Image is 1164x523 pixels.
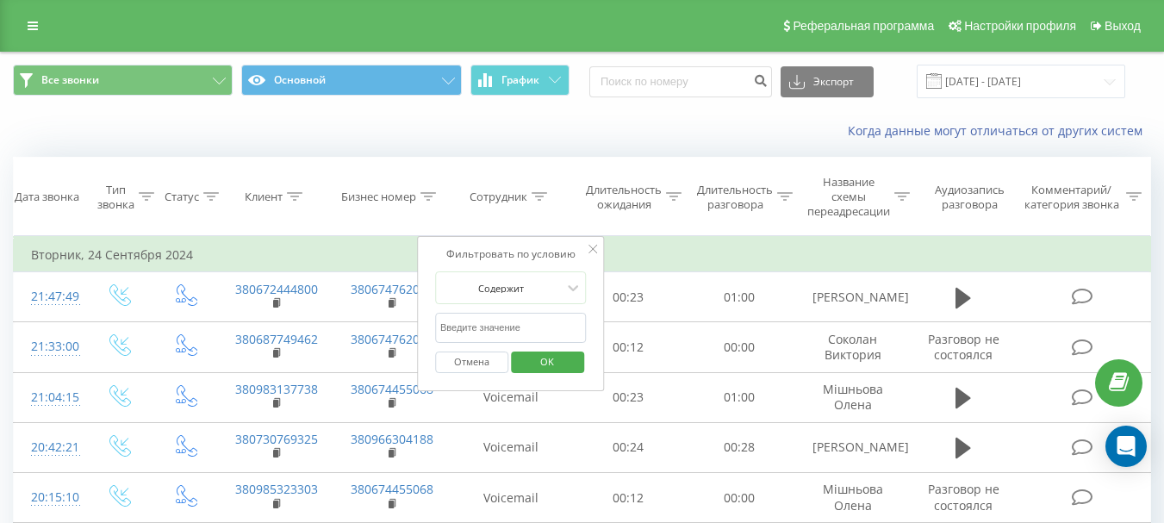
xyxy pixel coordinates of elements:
button: График [470,65,570,96]
button: Экспорт [781,66,874,97]
div: Длительность ожидания [586,183,662,212]
button: OK [511,352,584,373]
td: 00:00 [684,473,795,523]
div: Фильтровать по условию [435,246,587,263]
input: Поиск по номеру [589,66,772,97]
div: Тип звонка [97,183,134,212]
span: Разговор не состоялся [928,481,999,513]
div: Бизнес номер [341,190,416,204]
td: 00:23 [573,272,684,322]
a: 380687749462 [235,331,318,347]
button: Основной [241,65,461,96]
button: Все звонки [13,65,233,96]
a: 380674762070 [351,331,433,347]
td: Мішньова Олена [795,372,911,422]
a: 380674455068 [351,381,433,397]
div: Сотрудник [470,190,527,204]
div: 21:33:00 [31,330,67,364]
button: Отмена [435,352,508,373]
td: Соколан Виктория [795,322,911,372]
a: Когда данные могут отличаться от других систем [848,122,1151,139]
div: Статус [165,190,199,204]
div: Open Intercom Messenger [1105,426,1147,467]
td: 01:00 [684,272,795,322]
a: 380674455068 [351,481,433,497]
div: 20:42:21 [31,431,67,464]
span: Разговор не состоялся [928,331,999,363]
td: 00:00 [684,322,795,372]
div: 20:15:10 [31,481,67,514]
a: 380985323303 [235,481,318,497]
div: Длительность разговора [697,183,773,212]
a: 380672444800 [235,281,318,297]
div: Комментарий/категория звонка [1021,183,1122,212]
td: Voicemail [449,372,573,422]
td: Voicemail [449,422,573,472]
span: Реферальная программа [793,19,934,33]
span: OK [523,348,571,375]
input: Введите значение [435,313,587,343]
td: [PERSON_NAME] [795,422,911,472]
a: 380966304188 [351,431,433,447]
td: 00:12 [573,473,684,523]
div: 21:04:15 [31,381,67,414]
td: 01:00 [684,372,795,422]
td: Вторник, 24 Сентября 2024 [14,238,1151,272]
a: 380674762088 [351,281,433,297]
div: Дата звонка [15,190,79,204]
span: Выход [1105,19,1141,33]
td: Voicemail [449,473,573,523]
td: Мішньова Олена [795,473,911,523]
div: Название схемы переадресации [807,175,890,219]
div: Клиент [245,190,283,204]
div: Аудиозапись разговора [926,183,1013,212]
td: 00:28 [684,422,795,472]
div: 21:47:49 [31,280,67,314]
a: 380730769325 [235,431,318,447]
span: Все звонки [41,73,99,87]
a: 380983137738 [235,381,318,397]
td: 00:24 [573,422,684,472]
td: [PERSON_NAME] [795,272,911,322]
span: График [501,74,539,86]
td: 00:12 [573,322,684,372]
span: Настройки профиля [964,19,1076,33]
td: 00:23 [573,372,684,422]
